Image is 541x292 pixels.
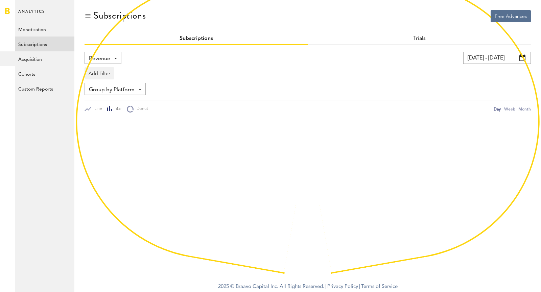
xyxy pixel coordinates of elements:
[491,10,531,22] button: Free Advances
[89,53,110,65] span: Revenue
[327,284,358,289] a: Privacy Policy
[89,84,135,96] span: Group by Platform
[134,106,148,112] span: Donut
[93,10,146,21] div: Subscriptions
[91,106,102,112] span: Line
[15,22,74,36] a: Monetization
[504,105,515,113] div: Week
[218,282,324,292] span: 2025 © Braavo Capital Inc. All Rights Reserved.
[15,36,74,51] a: Subscriptions
[488,272,534,289] iframe: Opens a widget where you can find more information
[494,105,501,113] div: Day
[15,81,74,96] a: Custom Reports
[113,106,122,112] span: Bar
[413,36,426,41] a: Trials
[15,66,74,81] a: Cohorts
[15,51,74,66] a: Acquisition
[18,7,45,22] span: Analytics
[180,36,213,41] a: Subscriptions
[518,105,531,113] div: Month
[361,284,398,289] a: Terms of Service
[85,67,114,79] button: Add Filter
